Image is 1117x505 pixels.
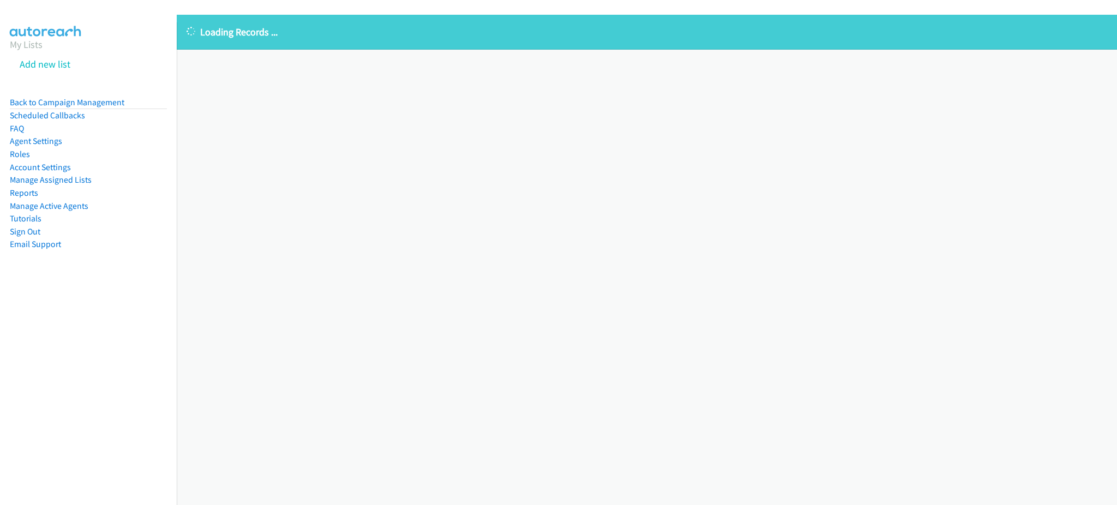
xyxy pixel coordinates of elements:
a: Account Settings [10,162,71,172]
p: Loading Records ... [187,25,1107,39]
a: Sign Out [10,226,40,237]
a: Add new list [20,58,70,70]
a: Back to Campaign Management [10,97,124,107]
a: Roles [10,149,30,159]
a: Agent Settings [10,136,62,146]
a: FAQ [10,123,24,134]
a: Manage Assigned Lists [10,175,92,185]
a: My Lists [10,38,43,51]
a: Tutorials [10,213,41,224]
a: Manage Active Agents [10,201,88,211]
a: Email Support [10,239,61,249]
a: Reports [10,188,38,198]
a: Scheduled Callbacks [10,110,85,121]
